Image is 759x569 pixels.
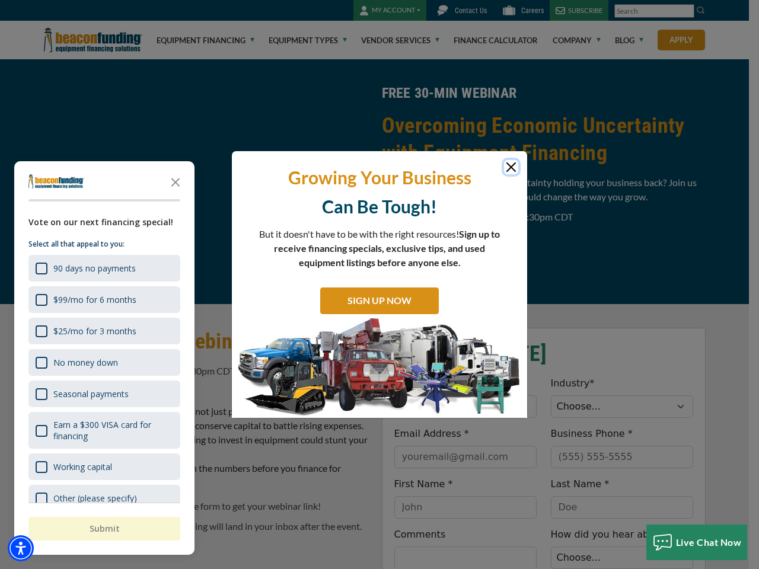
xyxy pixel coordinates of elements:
[14,161,194,555] div: Survey
[504,160,518,174] button: Close
[241,195,518,218] p: Can Be Tough!
[28,286,180,313] div: $99/mo for 6 months
[53,493,137,504] div: Other (please specify)
[53,294,136,305] div: $99/mo for 6 months
[8,535,34,561] div: Accessibility Menu
[274,228,500,268] span: Sign up to receive financing specials, exclusive tips, and used equipment listings before anyone ...
[241,166,518,189] p: Growing Your Business
[164,170,187,193] button: Close the survey
[53,357,118,368] div: No money down
[28,174,84,188] img: Company logo
[28,412,180,449] div: Earn a $300 VISA card for financing
[646,525,748,560] button: Live Chat Now
[28,349,180,376] div: No money down
[53,388,129,399] div: Seasonal payments
[676,536,742,548] span: Live Chat Now
[320,287,439,314] a: SIGN UP NOW
[28,453,180,480] div: Working capital
[28,255,180,282] div: 90 days no payments
[28,485,180,512] div: Other (please specify)
[232,317,527,418] img: SIGN UP NOW
[53,325,136,337] div: $25/mo for 3 months
[259,227,500,270] p: But it doesn't have to be with the right resources!
[53,419,173,442] div: Earn a $300 VISA card for financing
[28,238,180,250] p: Select all that appeal to you:
[53,263,136,274] div: 90 days no payments
[28,517,180,541] button: Submit
[28,318,180,344] div: $25/mo for 3 months
[28,216,180,229] div: Vote on our next financing special!
[28,381,180,407] div: Seasonal payments
[53,461,112,472] div: Working capital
